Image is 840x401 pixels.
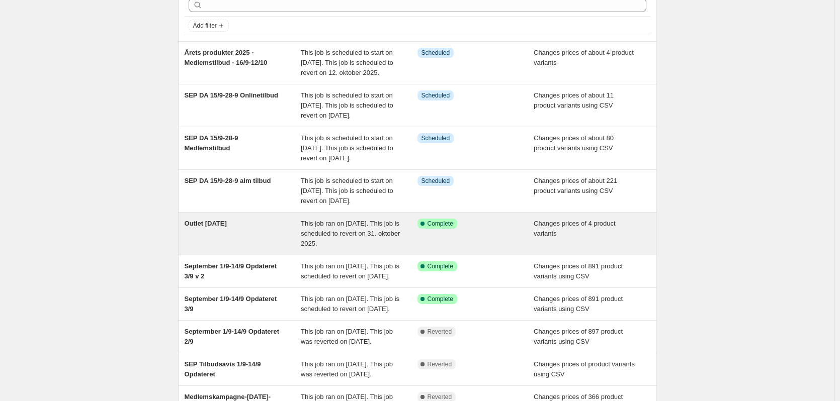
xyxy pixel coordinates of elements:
[301,262,399,280] span: This job ran on [DATE]. This job is scheduled to revert on [DATE].
[185,262,277,280] span: September 1/9-14/9 Opdateret 3/9 v 2
[185,328,280,345] span: Septermber 1/9-14/9 Opdateret 2/9
[534,360,635,378] span: Changes prices of product variants using CSV
[301,360,393,378] span: This job ran on [DATE]. This job was reverted on [DATE].
[534,134,614,152] span: Changes prices of about 80 product variants using CSV
[534,262,623,280] span: Changes prices of 891 product variants using CSV
[422,134,450,142] span: Scheduled
[301,49,393,76] span: This job is scheduled to start on [DATE]. This job is scheduled to revert on 12. oktober 2025.
[422,49,450,57] span: Scheduled
[422,91,450,99] span: Scheduled
[301,177,393,205] span: This job is scheduled to start on [DATE]. This job is scheduled to revert on [DATE].
[185,134,238,152] span: SEP DA 15/9-28-9 Medlemstilbud
[428,295,453,303] span: Complete
[185,177,271,184] span: SEP DA 15/9-28-9 alm tilbud
[428,220,453,228] span: Complete
[428,328,452,336] span: Reverted
[534,49,634,66] span: Changes prices of about 4 product variants
[534,295,623,313] span: Changes prices of 891 product variants using CSV
[185,220,227,227] span: Outlet [DATE]
[193,22,217,30] span: Add filter
[301,295,399,313] span: This job ran on [DATE]. This job is scheduled to revert on [DATE].
[301,220,400,247] span: This job ran on [DATE]. This job is scheduled to revert on 31. oktober 2025.
[534,220,616,237] span: Changes prices of 4 product variants
[422,177,450,185] span: Scheduled
[301,134,393,162] span: This job is scheduled to start on [DATE]. This job is scheduled to revert on [DATE].
[534,328,623,345] span: Changes prices of 897 product variants using CSV
[534,177,617,194] span: Changes prices of about 221 product variants using CSV
[534,91,614,109] span: Changes prices of about 11 product variants using CSV
[185,91,278,99] span: SEP DA 15/9-28-9 Onlinetilbud
[185,49,268,66] span: Årets produkter 2025 - Medlemstilbud - 16/9-12/10
[185,295,277,313] span: September 1/9-14/9 Opdateret 3/9
[428,360,452,368] span: Reverted
[428,262,453,270] span: Complete
[185,360,261,378] span: SEP Tilbudsavis 1/9-14/9 Opdateret
[301,91,393,119] span: This job is scheduled to start on [DATE]. This job is scheduled to revert on [DATE].
[301,328,393,345] span: This job ran on [DATE]. This job was reverted on [DATE].
[189,20,229,32] button: Add filter
[428,393,452,401] span: Reverted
